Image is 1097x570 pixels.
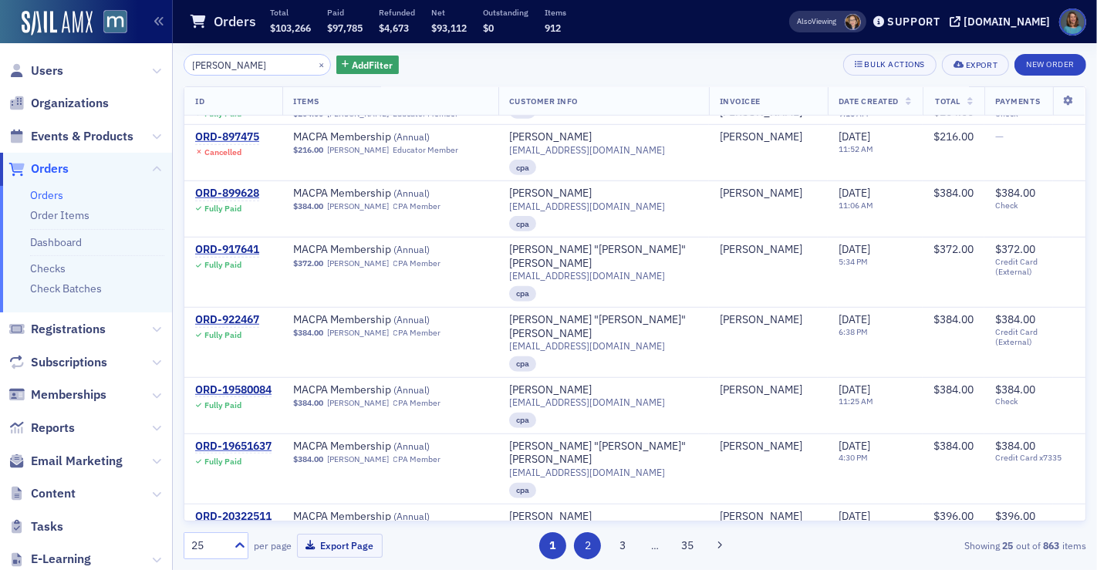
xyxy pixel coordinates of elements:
span: MACPA Membership [293,510,488,524]
a: Users [8,62,63,79]
a: View Homepage [93,10,127,36]
a: [PERSON_NAME] "[PERSON_NAME]" [PERSON_NAME] [509,313,698,340]
a: New Order [1014,56,1086,70]
a: ORD-897475 [195,130,259,144]
a: [PERSON_NAME] [509,187,592,201]
a: MACPA Membership (Annual) [293,313,488,327]
span: $384.00 [995,439,1035,453]
span: — [995,130,1004,143]
div: [PERSON_NAME] [720,510,802,524]
a: ORD-922467 [195,313,259,327]
div: Export [966,61,997,69]
button: [DOMAIN_NAME] [950,16,1055,27]
time: 9:16 AM [839,108,869,119]
span: Registrations [31,321,106,338]
span: Users [31,62,63,79]
span: [DATE] [839,383,870,396]
span: Total [935,96,960,106]
button: 35 [674,532,701,559]
a: MACPA Membership (Annual) [293,383,488,397]
a: [PERSON_NAME] [720,313,802,327]
a: [PERSON_NAME] [720,383,802,397]
span: Content [31,485,76,502]
span: $103,266 [270,22,311,34]
button: New Order [1014,54,1086,76]
a: [PERSON_NAME] [720,187,802,201]
span: Memberships [31,386,106,403]
a: Order Items [30,208,89,222]
span: Viewing [798,16,837,27]
span: Customer Info [509,96,578,106]
div: [PERSON_NAME] [509,130,592,144]
div: cpa [509,160,536,175]
div: ORD-19580084 [195,383,272,397]
span: $216.00 [293,145,323,155]
a: MACPA Membership (Annual) [293,440,488,454]
span: Tasks [31,518,63,535]
a: Dashboard [30,235,82,249]
div: CPA Member [393,328,441,338]
a: [PERSON_NAME] "[PERSON_NAME]" [PERSON_NAME] [509,440,698,467]
time: 11:25 AM [839,396,873,406]
span: Subscriptions [31,354,107,371]
p: Refunded [379,7,415,18]
a: Subscriptions [8,354,107,371]
div: cpa [509,286,536,302]
span: Payments [995,96,1040,106]
button: Bulk Actions [843,54,937,76]
span: Reports [31,420,75,437]
span: $4,673 [379,22,409,34]
span: $384.00 [293,328,323,338]
a: [PERSON_NAME] [327,328,389,338]
a: MACPA Membership (Annual) [293,130,488,144]
button: 3 [609,532,636,559]
a: [PERSON_NAME] [327,145,389,155]
span: [DATE] [839,509,870,523]
span: Lisa Andrew [720,383,817,397]
span: MACPA Membership [293,187,488,201]
strong: 25 [1000,538,1016,552]
a: [PERSON_NAME] "[PERSON_NAME]" [PERSON_NAME] [509,243,698,270]
span: [EMAIL_ADDRESS][DOMAIN_NAME] [509,270,665,282]
span: ( Annual ) [393,510,430,522]
span: ( Annual ) [393,187,430,199]
img: SailAMX [22,11,93,35]
div: 25 [191,538,225,554]
span: $384.00 [995,186,1035,200]
a: MACPA Membership (Annual) [293,243,488,257]
span: Orders [31,160,69,177]
time: 11:06 AM [839,200,873,211]
a: [PERSON_NAME] [327,258,389,268]
span: [EMAIL_ADDRESS][DOMAIN_NAME] [509,144,665,156]
span: $384.00 [293,201,323,211]
div: Cancelled [204,147,241,157]
p: Outstanding [483,7,528,18]
a: [PERSON_NAME] [327,398,389,408]
span: [DATE] [839,186,870,200]
p: Net [431,7,467,18]
span: ( Annual ) [393,440,430,452]
div: cpa [509,356,536,372]
span: $372.00 [293,258,323,268]
span: Lisa Andrew [720,510,817,524]
span: Lisa Andrew [720,130,817,144]
a: Registrations [8,321,106,338]
span: $97,785 [327,22,363,34]
div: [DOMAIN_NAME] [964,15,1050,29]
span: Andy Hosse [720,313,817,327]
span: $396.00 [933,509,974,523]
span: Credit Card (External) [995,327,1075,347]
span: ( Annual ) [393,313,430,325]
span: Email Marketing [31,453,123,470]
span: ( Annual ) [393,383,430,396]
span: MACPA Membership [293,440,488,454]
a: [PERSON_NAME] [720,130,802,144]
span: Michelle Brown [845,14,861,30]
span: Check [995,396,1075,406]
time: 11:52 AM [839,143,873,154]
